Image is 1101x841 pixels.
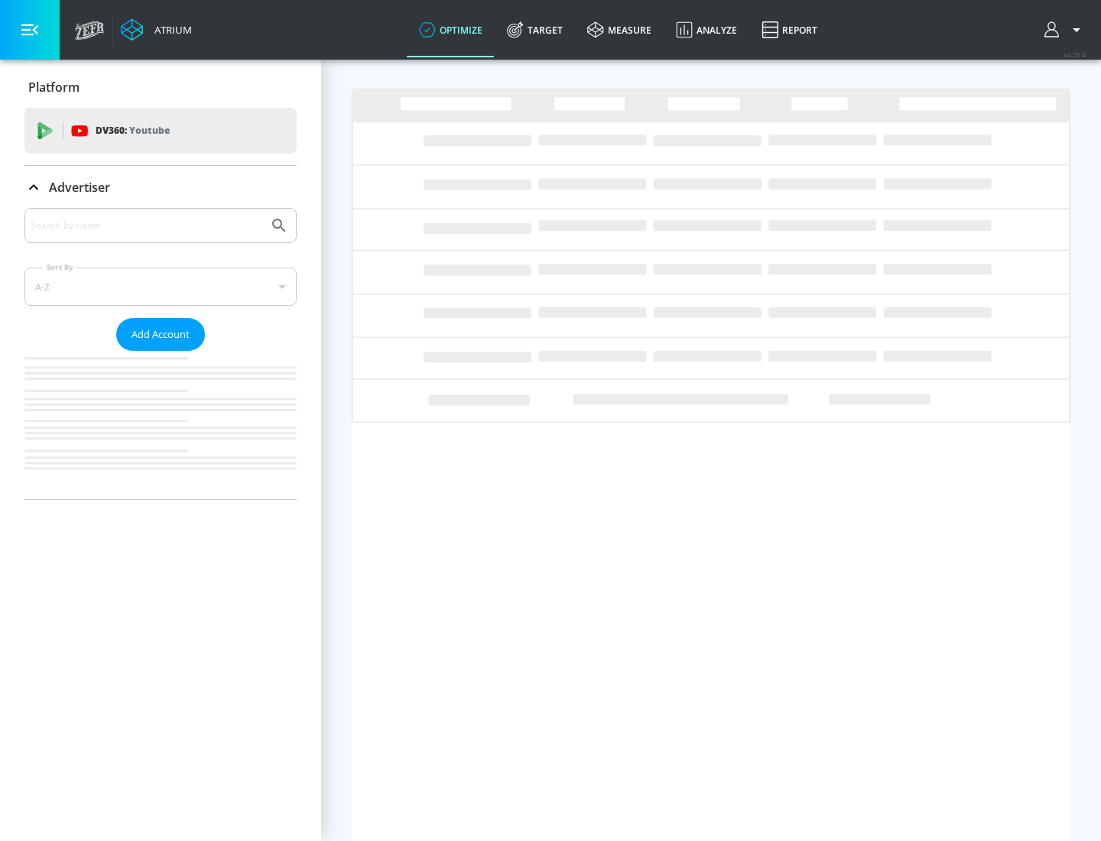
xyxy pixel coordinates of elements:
div: Atrium [148,23,192,37]
div: A-Z [24,268,297,306]
p: Advertiser [49,179,110,196]
div: DV360: Youtube [24,108,297,154]
p: Platform [28,79,80,96]
span: Add Account [132,326,190,343]
a: Target [495,2,575,57]
div: Advertiser [24,208,297,499]
div: Platform [24,66,297,109]
input: Search by name [31,216,262,235]
a: optimize [407,2,495,57]
span: v 4.25.4 [1064,50,1086,59]
button: Add Account [116,318,205,351]
p: DV360: [96,122,170,139]
nav: list of Advertiser [24,351,297,499]
div: Advertiser [24,166,297,209]
a: measure [575,2,664,57]
a: Report [749,2,830,57]
p: Youtube [129,122,170,138]
a: Analyze [664,2,749,57]
label: Sort By [44,262,76,272]
a: Atrium [121,18,192,41]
